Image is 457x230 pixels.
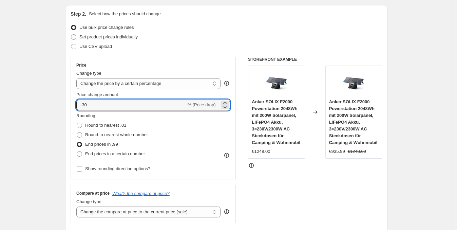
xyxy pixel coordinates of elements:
[329,148,345,155] div: €935.99
[76,71,101,76] span: Change type
[76,63,86,68] h3: Price
[329,99,378,145] span: Anker SOLIX F2000 Powerstation 2048Wh mit 200W Solarpanel, LiFePO4 Akku, 3×230V/2300W AC Steckdos...
[85,142,118,147] span: End prices in .99
[223,208,230,215] div: help
[71,11,86,17] h2: Step 2.
[85,123,126,128] span: Round to nearest .01
[85,166,150,171] span: Show rounding direction options?
[112,191,170,196] button: What's the compare at price?
[223,80,230,87] div: help
[340,69,367,96] img: 71d-VKot3OL_80x.jpg
[79,44,112,49] span: Use CSV upload
[89,11,161,17] p: Select how the prices should change
[85,151,145,156] span: End prices in a certain number
[76,199,101,204] span: Change type
[187,102,215,107] span: % (Price drop)
[85,132,148,137] span: Round to nearest whole number
[252,99,300,145] span: Anker SOLIX F2000 Powerstation 2048Wh mit 200W Solarpanel, LiFePO4 Akku, 3×230V/2300W AC Steckdos...
[76,100,186,110] input: -15
[76,191,110,196] h3: Compare at price
[76,113,95,118] span: Rounding
[263,69,290,96] img: 71d-VKot3OL_80x.jpg
[248,57,382,62] h6: STOREFRONT EXAMPLE
[79,34,138,39] span: Set product prices individually
[76,92,118,97] span: Price change amount
[79,25,134,30] span: Use bulk price change rules
[252,148,270,155] div: €1248.00
[348,148,366,155] strike: €1248.00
